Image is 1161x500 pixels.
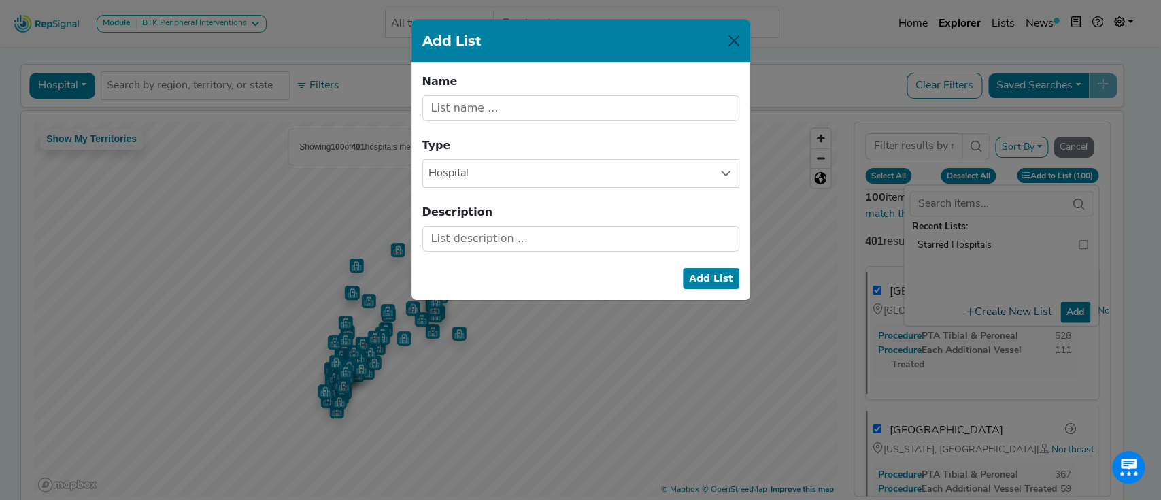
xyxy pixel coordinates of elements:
label: Name [422,73,458,90]
button: Add List [683,268,739,289]
label: Description [422,204,492,220]
h1: Add List [422,31,482,51]
label: Type [422,137,451,154]
input: List name ... [422,95,739,121]
button: Close [723,30,745,52]
span: Hospital [423,160,713,187]
input: List description ... [422,226,739,252]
